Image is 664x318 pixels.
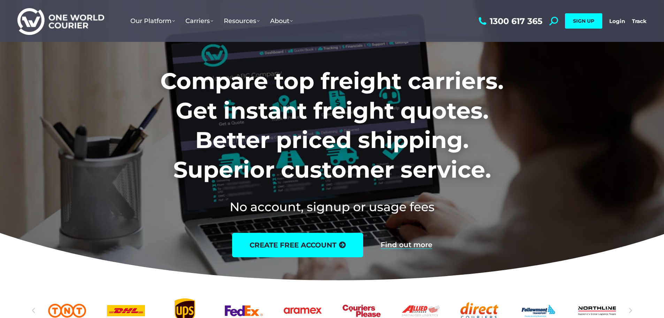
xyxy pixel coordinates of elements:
a: Find out more [381,241,432,249]
a: create free account [232,233,363,257]
a: SIGN UP [565,13,602,29]
a: 1300 617 365 [477,17,542,25]
span: About [270,17,293,25]
a: About [265,10,298,32]
span: Our Platform [130,17,175,25]
span: Resources [224,17,260,25]
a: Carriers [180,10,219,32]
h2: No account, signup or usage fees [114,198,550,215]
a: Login [609,18,625,24]
h1: Compare top freight carriers. Get instant freight quotes. Better priced shipping. Superior custom... [114,66,550,184]
span: SIGN UP [573,18,594,24]
a: Resources [219,10,265,32]
img: One World Courier [17,7,104,35]
span: Carriers [185,17,213,25]
a: Our Platform [125,10,180,32]
a: Track [632,18,647,24]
